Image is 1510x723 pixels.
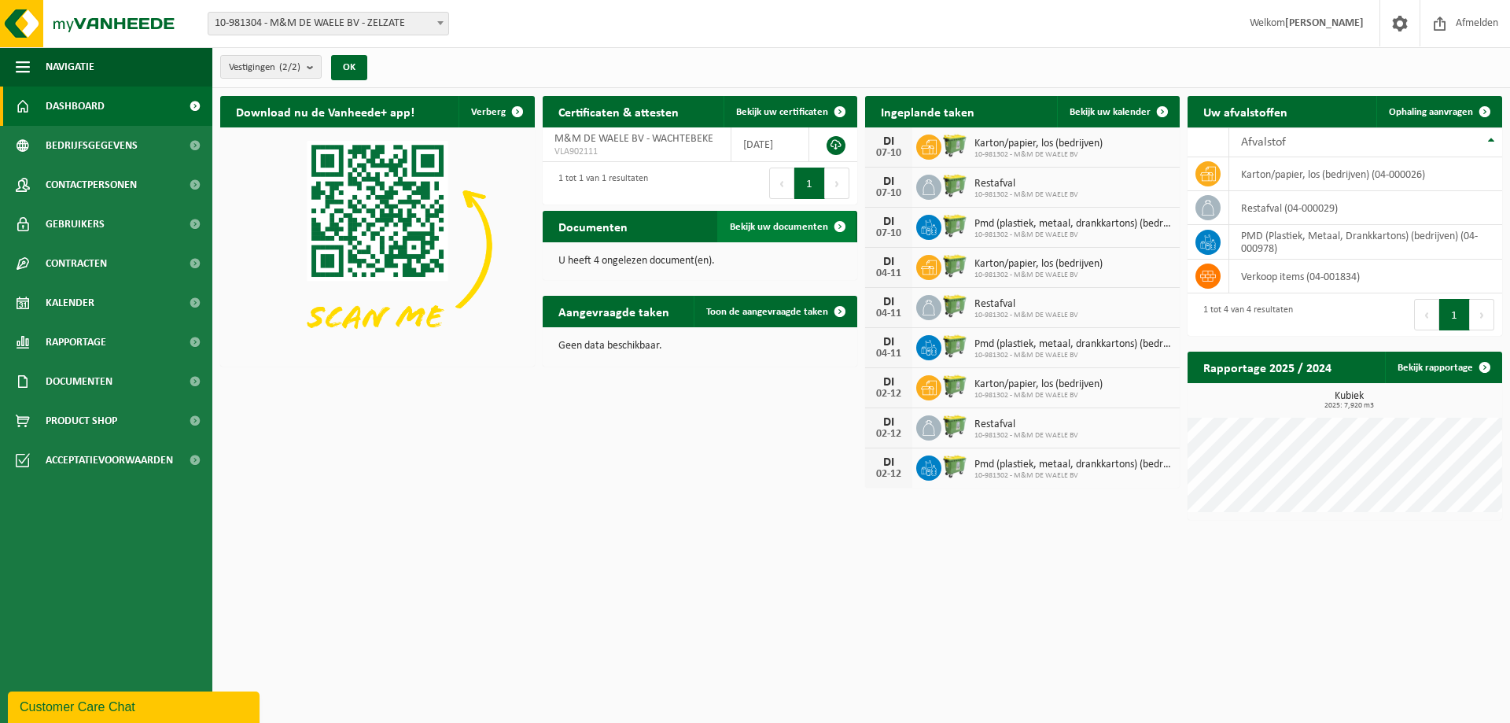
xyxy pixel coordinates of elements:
[873,416,904,429] div: DI
[974,431,1078,441] span: 10-981302 - M&M DE WAELE BV
[794,168,825,199] button: 1
[706,307,828,317] span: Toon de aangevraagde taken
[873,296,904,308] div: DI
[554,133,713,145] span: M&M DE WAELE BV - WACHTEBEKE
[873,389,904,400] div: 02-12
[974,419,1078,431] span: Restafval
[974,258,1103,271] span: Karton/papier, los (bedrijven)
[46,165,137,205] span: Contactpersonen
[873,456,904,469] div: DI
[543,296,685,326] h2: Aangevraagde taken
[1389,107,1473,117] span: Ophaling aanvragen
[46,244,107,283] span: Contracten
[974,378,1103,391] span: Karton/papier, los (bedrijven)
[724,96,856,127] a: Bekijk uw certificaten
[974,391,1103,400] span: 10-981302 - M&M DE WAELE BV
[554,146,719,158] span: VLA902111
[1195,402,1502,410] span: 2025: 7,920 m3
[873,308,904,319] div: 04-11
[1470,299,1494,330] button: Next
[220,127,535,363] img: Download de VHEPlus App
[46,126,138,165] span: Bedrijfsgegevens
[974,150,1103,160] span: 10-981302 - M&M DE WAELE BV
[873,148,904,159] div: 07-10
[543,211,643,242] h2: Documenten
[1241,136,1286,149] span: Afvalstof
[873,256,904,268] div: DI
[220,96,430,127] h2: Download nu de Vanheede+ app!
[1439,299,1470,330] button: 1
[558,256,842,267] p: U heeft 4 ongelezen document(en).
[46,323,106,362] span: Rapportage
[873,216,904,228] div: DI
[1414,299,1439,330] button: Previous
[1195,391,1502,410] h3: Kubiek
[974,231,1172,240] span: 10-981302 - M&M DE WAELE BV
[331,55,367,80] button: OK
[769,168,794,199] button: Previous
[1229,191,1502,225] td: restafval (04-000029)
[941,253,968,279] img: WB-0660-HPE-GN-51
[46,362,112,401] span: Documenten
[1195,297,1293,332] div: 1 tot 4 van 4 resultaten
[873,349,904,360] div: 04-11
[873,429,904,440] div: 02-12
[543,96,694,127] h2: Certificaten & attesten
[974,338,1172,351] span: Pmd (plastiek, metaal, drankkartons) (bedrijven)
[46,205,105,244] span: Gebruikers
[825,168,849,199] button: Next
[873,376,904,389] div: DI
[551,166,648,201] div: 1 tot 1 van 1 resultaten
[873,135,904,148] div: DI
[208,13,448,35] span: 10-981304 - M&M DE WAELE BV - ZELZATE
[974,298,1078,311] span: Restafval
[471,107,506,117] span: Verberg
[46,401,117,441] span: Product Shop
[974,178,1078,190] span: Restafval
[873,188,904,199] div: 07-10
[694,296,856,327] a: Toon de aangevraagde taken
[941,333,968,360] img: WB-0660-HPE-GN-51
[1376,96,1501,127] a: Ophaling aanvragen
[1070,107,1151,117] span: Bekijk uw kalender
[941,413,968,440] img: WB-0660-HPE-GN-51
[459,96,533,127] button: Verberg
[873,175,904,188] div: DI
[208,12,449,35] span: 10-981304 - M&M DE WAELE BV - ZELZATE
[873,336,904,349] div: DI
[731,127,809,162] td: [DATE]
[46,441,173,480] span: Acceptatievoorwaarden
[1385,352,1501,383] a: Bekijk rapportage
[974,190,1078,200] span: 10-981302 - M&M DE WAELE BV
[1229,225,1502,260] td: PMD (Plastiek, Metaal, Drankkartons) (bedrijven) (04-000978)
[1285,17,1364,29] strong: [PERSON_NAME]
[1057,96,1178,127] a: Bekijk uw kalender
[46,87,105,126] span: Dashboard
[974,311,1078,320] span: 10-981302 - M&M DE WAELE BV
[736,107,828,117] span: Bekijk uw certificaten
[974,459,1172,471] span: Pmd (plastiek, metaal, drankkartons) (bedrijven)
[941,212,968,239] img: WB-0660-HPE-GN-51
[558,341,842,352] p: Geen data beschikbaar.
[279,62,300,72] count: (2/2)
[941,293,968,319] img: WB-0660-HPE-GN-51
[974,218,1172,231] span: Pmd (plastiek, metaal, drankkartons) (bedrijven)
[220,55,322,79] button: Vestigingen(2/2)
[941,453,968,480] img: WB-0660-HPE-GN-51
[1229,260,1502,293] td: verkoop items (04-001834)
[941,172,968,199] img: WB-0660-HPE-GN-51
[873,228,904,239] div: 07-10
[974,138,1103,150] span: Karton/papier, los (bedrijven)
[941,373,968,400] img: WB-0660-HPE-GN-51
[1188,352,1347,382] h2: Rapportage 2025 / 2024
[8,688,263,723] iframe: chat widget
[229,56,300,79] span: Vestigingen
[1229,157,1502,191] td: karton/papier, los (bedrijven) (04-000026)
[873,268,904,279] div: 04-11
[717,211,856,242] a: Bekijk uw documenten
[46,283,94,323] span: Kalender
[1188,96,1303,127] h2: Uw afvalstoffen
[974,471,1172,481] span: 10-981302 - M&M DE WAELE BV
[941,132,968,159] img: WB-0660-HPE-GN-51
